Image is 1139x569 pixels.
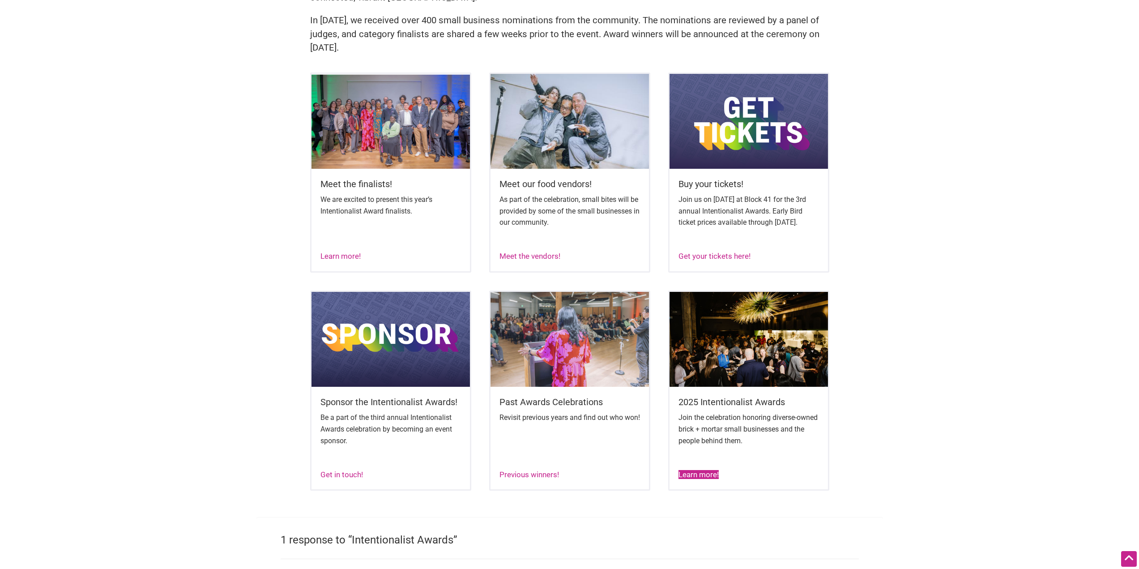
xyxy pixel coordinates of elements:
h5: Past Awards Celebrations [499,396,640,408]
p: As part of the celebration, small bites will be provided by some of the small businesses in our c... [499,194,640,228]
a: Previous winners! [499,470,559,479]
a: Learn more! [678,470,719,479]
p: We are excited to present this year’s Intentionalist Award finalists. [320,194,461,217]
p: Be a part of the third annual Intentionalist Awards celebration by becoming an event sponsor. [320,412,461,446]
h5: Buy your tickets! [678,178,819,190]
h5: 2025 Intentionalist Awards [678,396,819,408]
h2: 1 response to “Intentionalist Awards” [281,533,859,548]
p: In [DATE], we received over 400 small business nominations from the community. The nominations ar... [310,13,829,55]
h5: Meet our food vendors! [499,178,640,190]
a: Get your tickets here! [678,252,751,261]
div: Scroll Back to Top [1121,551,1137,567]
p: Join us on [DATE] at Block 41 for the 3rd annual Intentionalist Awards. Early Bird ticket prices ... [678,194,819,228]
p: Revisit previous years and find out who won! [499,412,640,424]
a: Get in touch! [320,470,363,479]
h5: Sponsor the Intentionalist Awards! [320,396,461,408]
a: Meet the vendors! [499,252,560,261]
h5: Meet the finalists! [320,178,461,190]
a: Learn more! [320,252,361,261]
p: Join the celebration honoring diverse-owned brick + mortar small businesses and the people behind... [678,412,819,446]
